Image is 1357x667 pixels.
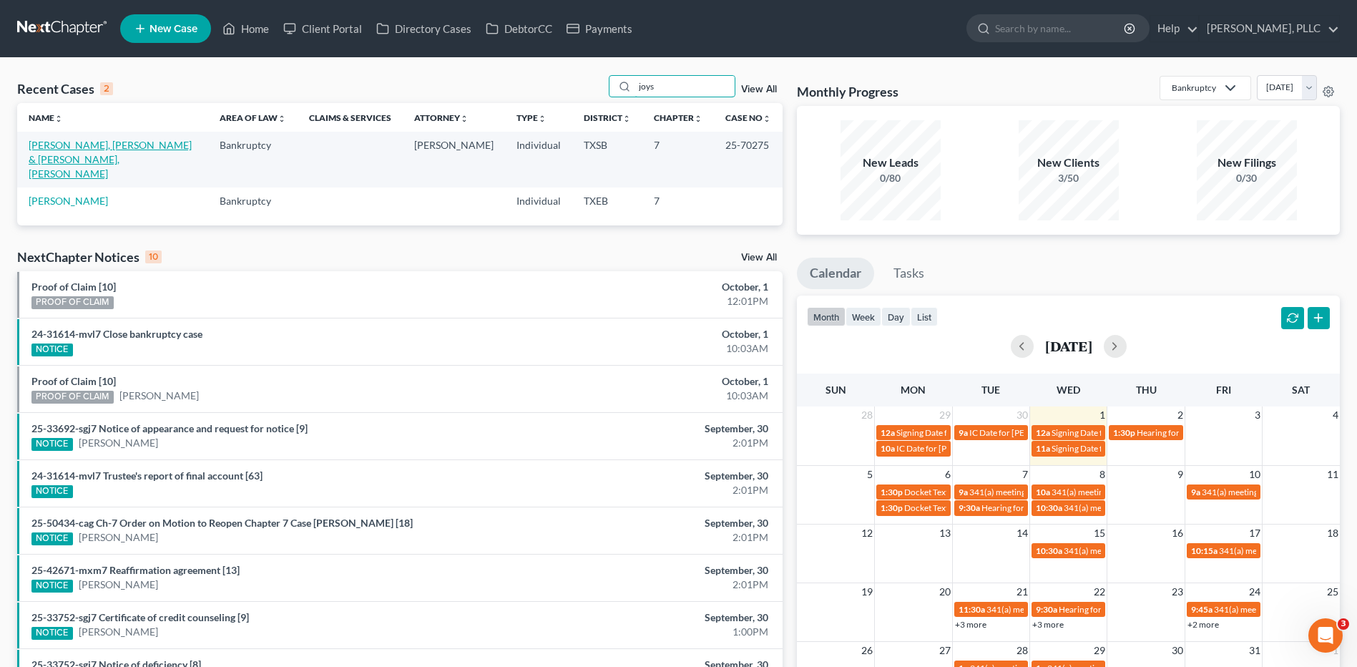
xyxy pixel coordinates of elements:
span: 7 [1021,466,1029,483]
a: Typeunfold_more [516,112,547,123]
span: 1:30p [881,502,903,513]
div: PROOF OF CLAIM [31,391,114,404]
span: Sat [1292,384,1310,396]
iframe: Intercom live chat [1308,618,1343,653]
div: 2:01PM [532,436,768,450]
a: Area of Lawunfold_more [220,112,286,123]
span: Sun [826,384,846,396]
div: 10 [145,250,162,263]
div: NextChapter Notices [17,248,162,266]
div: NOTICE [31,438,73,451]
span: 15 [1092,525,1107,542]
span: 10:30a [1036,545,1062,556]
div: 3/50 [1019,171,1119,185]
a: Districtunfold_more [584,112,631,123]
span: 12a [881,427,895,438]
td: [PERSON_NAME] [403,132,505,187]
div: NOTICE [31,627,73,640]
span: 9:45a [1191,604,1213,615]
a: DebtorCC [479,16,559,42]
span: Wed [1057,384,1080,396]
a: 25-42671-mxm7 Reaffirmation agreement [13] [31,564,240,576]
td: 25-70275 [714,132,783,187]
span: Hearing for [1137,427,1180,438]
span: 341(a) meeting for [PERSON_NAME] [969,487,1107,497]
span: 1:30p [1113,427,1135,438]
div: NOTICE [31,485,73,498]
button: list [911,307,938,326]
a: [PERSON_NAME] [79,625,158,639]
span: 27 [938,642,952,659]
a: +3 more [1032,619,1064,630]
a: Proof of Claim [10] [31,281,116,293]
a: Payments [559,16,640,42]
span: 2 [1176,406,1185,424]
a: Attorneyunfold_more [414,112,469,123]
a: [PERSON_NAME] [79,578,158,592]
span: 24 [1248,583,1262,600]
a: 25-33692-sgj7 Notice of appearance and request for notice [9] [31,422,308,434]
a: Nameunfold_more [29,112,63,123]
div: October, 1 [532,374,768,389]
span: Thu [1136,384,1157,396]
a: Tasks [881,258,937,289]
span: 10a [1036,487,1050,497]
div: September, 30 [532,422,768,436]
span: IC Date for [PERSON_NAME], Shylanda [969,427,1117,438]
a: [PERSON_NAME] [79,436,158,450]
span: Docket Text: for BioTAB, LLC [PERSON_NAME] [904,502,1080,513]
span: 6 [944,466,952,483]
span: 11:30a [959,604,985,615]
div: September, 30 [532,516,768,530]
span: 16 [1170,525,1185,542]
span: 21 [1015,583,1029,600]
span: 30 [1170,642,1185,659]
td: 7 [642,132,714,187]
div: NOTICE [31,344,73,356]
span: 29 [1092,642,1107,659]
i: unfold_more [278,115,286,123]
div: New Filings [1197,155,1297,171]
span: 11 [1326,466,1340,483]
div: 0/30 [1197,171,1297,185]
a: Client Portal [276,16,369,42]
span: 9:30a [1036,604,1057,615]
span: 3 [1253,406,1262,424]
div: NOTICE [31,580,73,593]
a: 25-50434-cag Ch-7 Order on Motion to Reopen Chapter 7 Case [PERSON_NAME] [18] [31,517,413,529]
a: View All [741,84,777,94]
span: 341(a) meeting for [PERSON_NAME] [1064,502,1202,513]
td: Individual [505,132,572,187]
span: 10a [881,443,895,454]
a: Home [215,16,276,42]
td: Bankruptcy [208,132,298,187]
a: Chapterunfold_more [654,112,702,123]
i: unfold_more [622,115,631,123]
div: New Leads [841,155,941,171]
a: Help [1150,16,1198,42]
span: 12a [1036,427,1050,438]
div: 2:01PM [532,530,768,545]
div: 2:01PM [532,578,768,592]
span: 1:30p [881,487,903,497]
button: month [807,307,846,326]
span: New Case [150,24,197,34]
span: 25 [1326,583,1340,600]
span: Hearing for [PERSON_NAME] [981,502,1093,513]
span: 9a [959,427,968,438]
a: Case Nounfold_more [725,112,771,123]
span: Tue [981,384,1000,396]
span: Signing Date for [PERSON_NAME] [896,427,1024,438]
span: 29 [938,406,952,424]
span: Mon [901,384,926,396]
input: Search by name... [635,76,735,97]
div: 0/80 [841,171,941,185]
div: PROOF OF CLAIM [31,296,114,309]
h2: [DATE] [1045,339,1092,354]
div: 10:03AM [532,341,768,356]
span: 341(a) meeting for [PERSON_NAME] [1202,487,1340,497]
i: unfold_more [694,115,702,123]
span: Fri [1216,384,1231,396]
th: Claims & Services [298,103,403,132]
span: 10 [1248,466,1262,483]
